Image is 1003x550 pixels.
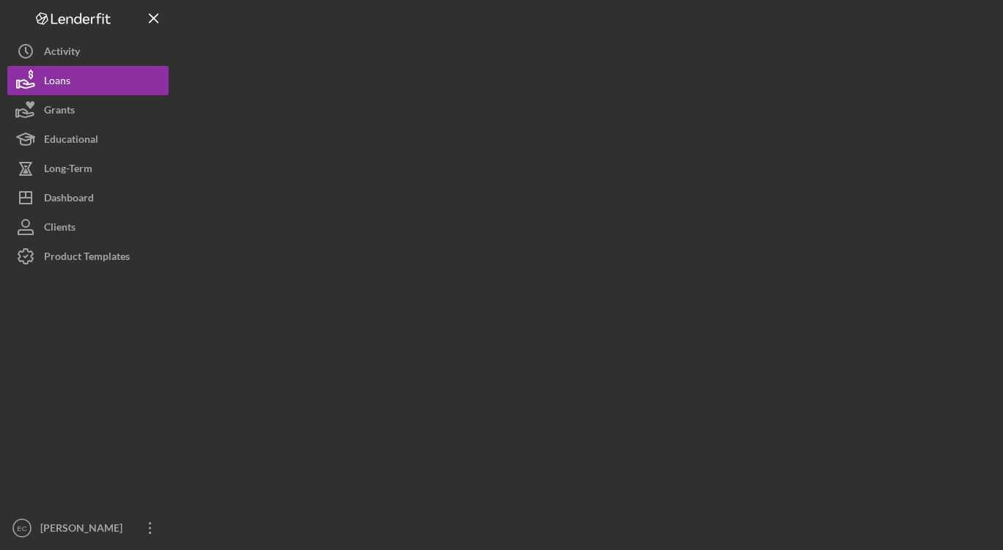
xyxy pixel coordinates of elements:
[44,212,76,245] div: Clients
[17,524,26,532] text: EC
[44,154,92,187] div: Long-Term
[7,154,169,183] button: Long-Term
[44,95,75,128] div: Grants
[7,212,169,242] button: Clients
[44,242,130,275] div: Product Templates
[44,183,94,216] div: Dashboard
[44,125,98,157] div: Educational
[7,242,169,271] button: Product Templates
[44,37,80,70] div: Activity
[7,125,169,154] button: Educational
[44,66,70,99] div: Loans
[7,95,169,125] button: Grants
[7,66,169,95] button: Loans
[37,513,132,546] div: [PERSON_NAME]
[7,37,169,66] button: Activity
[7,513,169,543] button: EC[PERSON_NAME]
[7,183,169,212] button: Dashboard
